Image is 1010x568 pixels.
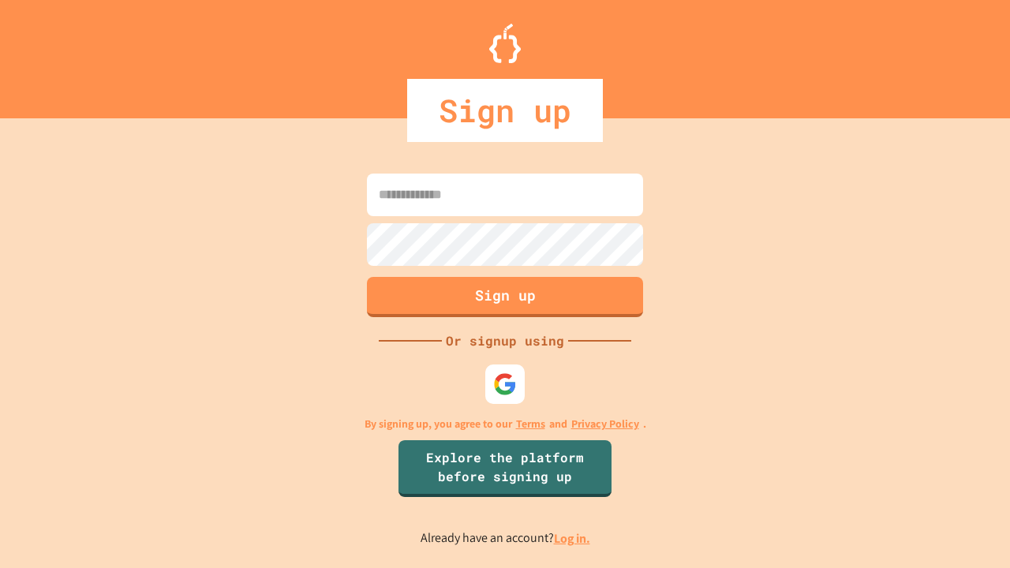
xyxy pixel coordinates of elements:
[554,530,590,547] a: Log in.
[398,440,612,497] a: Explore the platform before signing up
[442,331,568,350] div: Or signup using
[407,79,603,142] div: Sign up
[489,24,521,63] img: Logo.svg
[493,372,517,396] img: google-icon.svg
[944,505,994,552] iframe: chat widget
[365,416,646,432] p: By signing up, you agree to our and .
[516,416,545,432] a: Terms
[421,529,590,548] p: Already have an account?
[367,277,643,317] button: Sign up
[879,436,994,503] iframe: chat widget
[571,416,639,432] a: Privacy Policy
